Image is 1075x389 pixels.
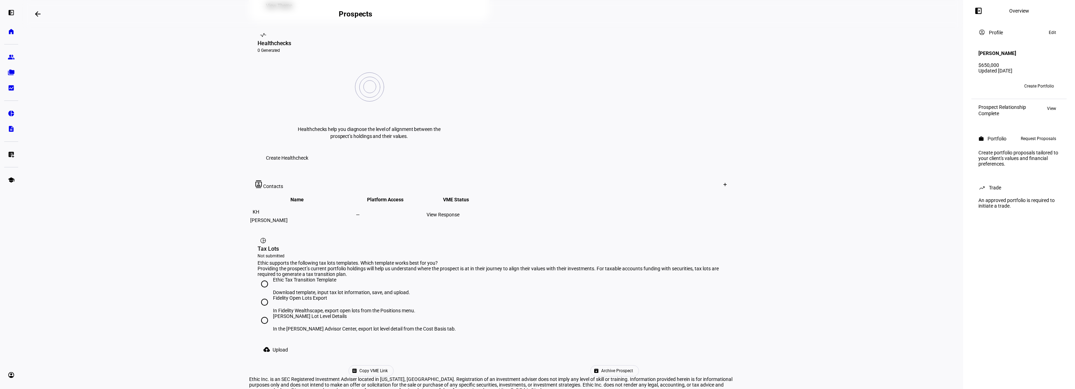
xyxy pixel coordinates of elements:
button: Edit [1045,28,1060,37]
span: Request Proposals [1021,134,1056,143]
div: An approved portfolio is required to initiate a trade. [974,195,1064,211]
eth-panel-overview-card-header: Trade [978,183,1060,192]
a: group [4,50,18,64]
eth-mat-symbol: home [8,28,15,35]
div: Updated [DATE] [978,68,1060,74]
div: Ethic Tax Transition Template [273,277,410,283]
mat-icon: contacts [255,180,263,188]
div: $650,000 [978,62,1060,68]
p: Healthchecks help you diagnose the level of alignment between the prospect’s holdings and their v... [296,126,443,140]
div: Create portfolio proposals tailored to your client's values and financial preferences. [974,147,1064,169]
span: Copy VME Link [359,366,388,376]
span: Contacts [263,183,283,189]
span: VME Status [443,197,479,202]
eth-mat-symbol: pie_chart [8,110,15,117]
span: Edit [1049,28,1056,37]
eth-mat-symbol: account_circle [8,371,15,378]
span: Name [290,197,314,202]
div: 0 Generated [258,48,481,53]
mat-icon: archive [593,368,599,374]
eth-mat-symbol: school [8,176,15,183]
button: Create Healthcheck [258,151,317,165]
a: description [4,122,18,136]
div: Complete [978,111,1026,116]
mat-icon: arrow_backwards [34,10,42,18]
div: Portfolio [988,136,1006,141]
div: Prospect Relationship [978,104,1026,110]
span: Create Portfolio [1024,81,1054,92]
eth-mat-symbol: description [8,125,15,132]
div: Providing the prospect’s current portfolio holdings will help us understand where the prospect is... [258,266,728,277]
eth-mat-symbol: group [8,54,15,61]
div: In Fidelity Wealthscape, export open lots from the Positions menu. [273,308,415,313]
button: View [1044,104,1060,113]
button: Create Portfolio [1019,81,1060,92]
div: Profile [989,30,1003,35]
eth-mat-symbol: folder_copy [8,69,15,76]
div: [PERSON_NAME] Lot Level Details [273,313,456,319]
div: Tax Lots [258,245,728,253]
td: — [356,203,426,226]
div: In the [PERSON_NAME] Advisor Center, export lot level detail from the Cost Basis tab. [273,326,456,332]
eth-mat-symbol: list_alt_add [8,151,15,158]
a: bid_landscape [4,81,18,95]
span: Archive Prospect [601,366,633,376]
span: Platform Access [367,197,414,202]
mat-icon: trending_up [978,184,985,191]
span: TB [982,84,987,89]
span: View [1047,104,1056,113]
mat-icon: ballot [352,368,357,374]
a: home [4,25,18,39]
div: Not submitted [258,253,728,259]
a: folder_copy [4,65,18,79]
a: pie_chart [4,106,18,120]
button: Request Proposals [1017,134,1060,143]
mat-icon: account_circle [978,29,985,36]
mat-icon: work [978,136,984,141]
div: Overview [1009,8,1029,14]
mat-icon: left_panel_open [974,7,983,15]
div: Fidelity Open Lots Export [273,295,415,301]
eth-panel-overview-card-header: Profile [978,28,1060,37]
button: Copy VME Link [349,365,394,376]
div: [PERSON_NAME] [250,217,354,223]
div: View Response [427,212,496,217]
button: Archive Prospect [590,365,639,376]
eth-mat-symbol: left_panel_open [8,9,15,16]
eth-panel-overview-card-header: Portfolio [978,134,1060,143]
div: Ethic supports the following tax lots templates. Which template works best for you? [258,260,728,266]
span: Create Healthcheck [266,151,308,165]
div: Trade [989,185,1001,190]
div: Healthchecks [258,39,481,48]
mat-icon: vital_signs [260,32,267,39]
h4: [PERSON_NAME] [978,50,1016,56]
eth-mat-symbol: bid_landscape [8,84,15,91]
mat-icon: pie_chart [260,237,267,244]
h2: Prospects [339,10,372,18]
div: KH [250,206,261,217]
div: Download template, input tax lot information, save, and upload. [273,290,410,295]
